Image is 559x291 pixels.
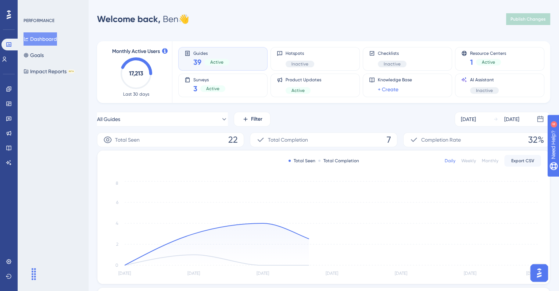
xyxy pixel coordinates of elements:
span: All Guides [97,115,120,124]
tspan: [DATE] [257,271,269,276]
div: Weekly [461,158,476,164]
span: 1 [470,57,473,67]
span: Guides [193,50,229,56]
span: Surveys [193,77,225,82]
div: PERFORMANCE [24,18,54,24]
button: Impact ReportsBETA [24,65,75,78]
tspan: [DATE] [118,271,131,276]
div: Total Seen [289,158,315,164]
span: Inactive [476,88,493,93]
tspan: [DATE] [326,271,338,276]
span: Inactive [291,61,308,67]
a: + Create [378,85,398,94]
div: Ben 👋 [97,13,189,25]
span: AI Assistant [470,77,499,83]
span: 3 [193,84,197,94]
tspan: 2 [116,242,118,247]
span: Last 30 days [123,91,149,97]
button: Dashboard [24,32,57,46]
button: Publish Changes [506,13,550,25]
span: Completion Rate [421,135,461,144]
span: Active [206,86,219,92]
span: Need Help? [17,2,46,11]
span: Active [291,88,305,93]
text: 17,213 [129,70,143,77]
span: Active [482,59,495,65]
span: 7 [387,134,391,146]
span: Inactive [384,61,401,67]
span: Filter [251,115,262,124]
span: Total Completion [268,135,308,144]
span: Total Seen [115,135,140,144]
tspan: 4 [116,221,118,226]
span: Active [210,59,223,65]
iframe: UserGuiding AI Assistant Launcher [528,262,550,284]
span: 32% [528,134,544,146]
div: Drag [28,263,40,285]
button: Goals [24,49,44,62]
tspan: [DATE] [526,271,539,276]
div: Total Completion [318,158,359,164]
span: Checklists [378,50,406,56]
tspan: 0 [115,263,118,268]
div: BETA [68,70,75,73]
span: Resource Centers [470,50,506,56]
tspan: [DATE] [187,271,200,276]
div: Monthly [482,158,498,164]
span: Welcome back, [97,14,161,24]
div: [DATE] [461,115,476,124]
button: All Guides [97,112,228,127]
tspan: 8 [116,180,118,185]
span: 22 [228,134,238,146]
span: Product Updates [286,77,321,83]
span: Monthly Active Users [112,47,160,56]
tspan: [DATE] [395,271,407,276]
span: Publish Changes [510,16,546,22]
span: Export CSV [511,158,534,164]
span: Hotspots [286,50,314,56]
span: Knowledge Base [378,77,412,83]
tspan: [DATE] [464,271,476,276]
div: Daily [445,158,455,164]
span: 39 [193,57,201,67]
div: [DATE] [504,115,519,124]
tspan: 6 [116,200,118,205]
button: Export CSV [504,155,541,167]
button: Filter [234,112,270,127]
div: 4 [51,4,53,10]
